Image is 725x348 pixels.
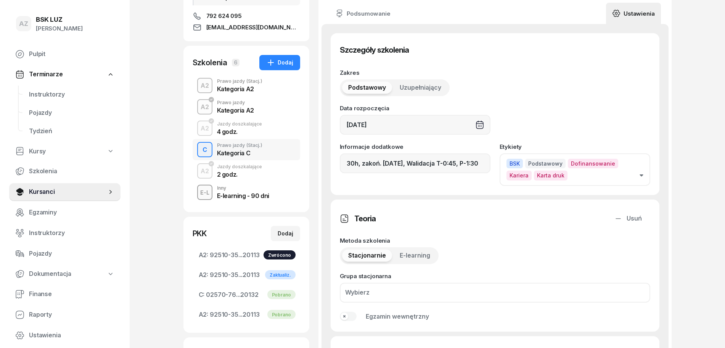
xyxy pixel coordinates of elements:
[193,285,300,304] a: C:02570-76...20132Pobrano
[217,164,262,169] div: Jazdy doszkalające
[271,226,300,241] button: Dodaj
[29,208,114,217] span: Egzaminy
[29,228,114,238] span: Instruktorzy
[29,289,114,299] span: Finanse
[340,312,429,322] button: Egzamin wewnętrzny
[614,214,642,224] div: Usuń
[193,182,300,203] button: E-LInnyE-learning - 90 dni
[197,142,212,157] button: C
[525,159,566,168] span: Podstawowy
[29,187,107,197] span: Kursanci
[217,86,262,92] div: Kategoria A2
[193,139,300,160] button: CPrawo jazdy(Stacj.)Kategoria C
[23,85,121,104] a: Instruktorzy
[345,288,370,298] div: Wybierz
[199,310,209,320] span: A2:
[193,228,207,239] div: PKK
[217,122,262,126] div: Jazdy doszkalające
[197,121,212,136] button: A2
[206,11,242,21] span: 792 624 095
[217,143,262,148] div: Prawo jazdy
[19,21,28,27] span: AZ
[23,122,121,140] a: Tydzień
[29,90,114,100] span: Instruktorzy
[199,270,294,280] span: 92510-35...20113
[199,290,205,300] span: C:
[278,229,293,238] div: Dodaj
[29,69,63,79] span: Terminarze
[9,45,121,63] a: Pulpit
[9,306,121,324] a: Raporty
[9,265,121,283] a: Dokumentacja
[217,79,262,84] div: Prawo jazdy
[340,153,490,173] input: Dodaj notatkę...
[199,143,210,156] div: C
[197,188,212,197] div: E-L
[246,79,262,84] span: (Stacj.)
[193,246,300,264] a: A2:92510-35...20113Zwrócono
[9,285,121,303] a: Finanse
[267,290,296,299] div: Pobrano
[9,143,121,160] a: Kursy
[199,270,209,280] span: A2:
[36,16,83,23] div: BSK LUZ
[354,213,376,225] h3: Teoria
[217,186,269,190] div: Inny
[29,147,46,156] span: Kursy
[217,150,262,156] div: Kategoria C
[348,251,386,261] span: Stacjonarnie
[394,250,436,262] button: E-learning
[193,11,300,21] a: 792 624 095
[29,330,114,340] span: Ustawienia
[198,165,212,178] div: A2
[199,250,294,260] span: 92510-35...20113
[9,245,121,263] a: Pojazdy
[193,266,300,284] a: A2:92510-35...20113Zaktualiz.
[246,143,262,148] span: (Stacj.)
[206,23,300,32] span: [EMAIL_ADDRESS][DOMAIN_NAME]
[29,249,114,259] span: Pojazdy
[400,83,441,93] span: Uzupełniający
[29,310,114,320] span: Raporty
[232,59,240,66] span: 6
[197,78,212,93] button: A2
[400,251,430,261] span: E-learning
[9,162,121,180] a: Szkolenia
[29,166,114,176] span: Szkolenia
[198,122,212,135] div: A2
[199,250,209,260] span: A2:
[29,49,114,59] span: Pulpit
[198,101,212,114] div: A2
[199,310,294,320] span: 92510-35...20113
[193,96,300,118] button: A2Prawo jazdyKategoria A2
[394,82,447,94] button: Uzupełniający
[568,159,618,168] span: Dofinansowanie
[342,250,392,262] button: Stacjonarnie
[217,171,262,177] div: 2 godz.
[197,163,212,179] button: A2
[9,326,121,345] a: Ustawienia
[193,75,300,96] button: A2Prawo jazdy(Stacj.)Kategoria A2
[606,3,661,24] a: Ustawienia
[9,183,121,201] a: Kursanci
[217,107,254,113] div: Kategoria A2
[9,203,121,222] a: Egzaminy
[29,269,71,279] span: Dokumentacja
[605,209,650,229] button: Usuń
[266,58,293,67] div: Dodaj
[217,100,254,105] div: Prawo jazdy
[217,129,262,135] div: 4 godz.
[193,118,300,139] button: A2Jazdy doszkalające4 godz.
[217,193,269,199] div: E-learning - 90 dni
[265,270,295,279] div: Zaktualiz.
[193,57,228,68] div: Szkolenia
[329,3,397,24] a: Podsumowanie
[366,312,429,322] div: Egzamin wewnętrzny
[197,185,212,200] button: E-L
[193,160,300,182] button: A2Jazdy doszkalające2 godz.
[199,290,294,300] span: 02570-76...20132
[198,79,212,92] div: A2
[23,104,121,122] a: Pojazdy
[9,66,121,83] a: Terminarze
[348,83,386,93] span: Podstawowy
